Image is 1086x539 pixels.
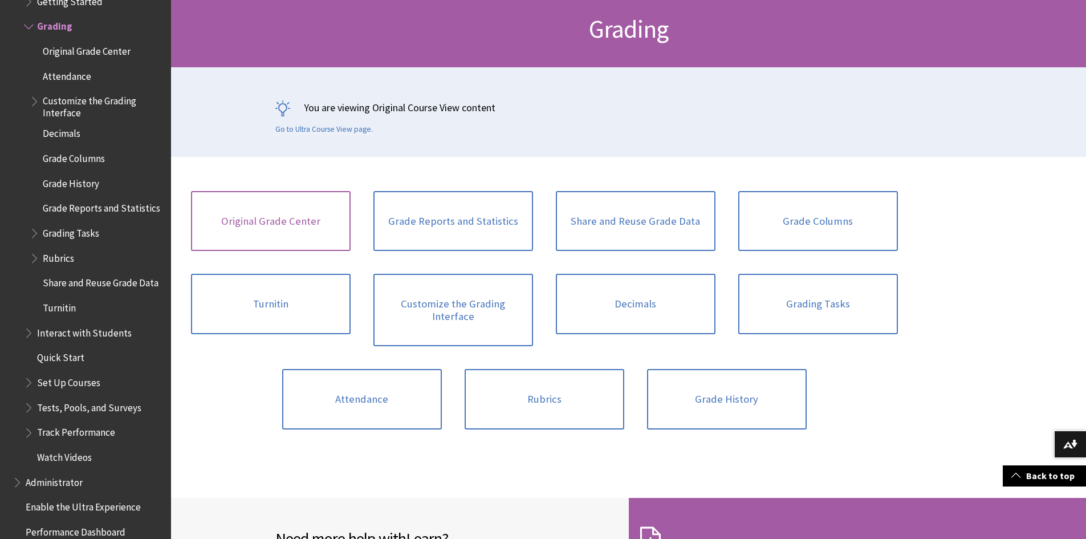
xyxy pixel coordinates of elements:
a: Go to Ultra Course View page. [275,124,373,135]
span: Quick Start [37,348,84,364]
span: Grading Tasks [43,224,99,239]
span: Performance Dashboard [26,522,125,538]
span: Original Grade Center [43,42,131,57]
span: Share and Reuse Grade Data [43,274,158,289]
a: Turnitin [191,274,351,334]
a: Grade Columns [738,191,898,252]
span: Customize the Grading Interface [43,92,163,119]
a: Original Grade Center [191,191,351,252]
span: Tests, Pools, and Surveys [37,398,141,414]
span: Grade Columns [43,149,105,164]
p: You are viewing Original Course View content [275,100,982,115]
span: Watch Videos [37,448,92,463]
a: Grade History [647,369,807,429]
span: Grading [589,13,668,44]
a: Back to top [1003,465,1086,487]
span: Rubrics [43,249,74,264]
span: Grade History [43,174,99,189]
span: Track Performance [37,423,115,439]
a: Attendance [282,369,442,429]
a: Share and Reuse Grade Data [556,191,715,252]
a: Grading Tasks [738,274,898,334]
span: Administrator [26,473,83,488]
a: Decimals [556,274,715,334]
span: Attendance [43,67,91,82]
span: Grade Reports and Statistics [43,199,160,214]
span: Enable the Ultra Experience [26,498,141,513]
a: Grade Reports and Statistics [373,191,533,252]
span: Turnitin [43,298,76,314]
a: Rubrics [465,369,624,429]
span: Set Up Courses [37,373,100,388]
a: Customize the Grading Interface [373,274,533,346]
span: Decimals [43,124,80,140]
span: Interact with Students [37,323,132,339]
span: Grading [37,17,72,33]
